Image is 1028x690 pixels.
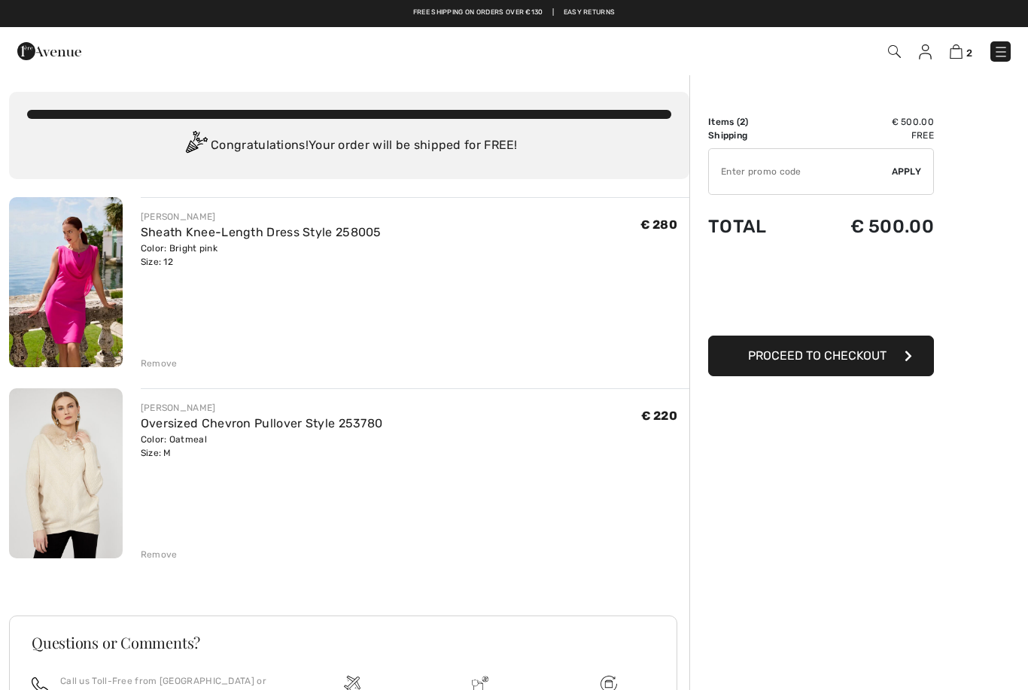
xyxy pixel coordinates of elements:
img: Oversized Chevron Pullover Style 253780 [9,388,123,558]
img: My Info [919,44,932,59]
a: 2 [950,42,972,60]
div: Color: Oatmeal Size: M [141,433,383,460]
td: Shipping [708,129,801,142]
span: | [552,8,554,18]
div: [PERSON_NAME] [141,210,382,223]
td: Total [708,201,801,252]
button: Proceed to Checkout [708,336,934,376]
div: Remove [141,548,178,561]
img: Shopping Bag [950,44,963,59]
span: Apply [892,165,922,178]
iframe: PayPal [708,252,934,330]
a: Oversized Chevron Pullover Style 253780 [141,416,383,430]
span: € 220 [641,409,678,423]
a: 1ère Avenue [17,43,81,57]
span: 2 [740,117,745,127]
div: Remove [141,357,178,370]
td: € 500.00 [801,201,934,252]
td: € 500.00 [801,115,934,129]
div: Congratulations! Your order will be shipped for FREE! [27,131,671,161]
a: Easy Returns [564,8,616,18]
span: Proceed to Checkout [748,348,887,363]
td: Items ( ) [708,115,801,129]
a: Free shipping on orders over €130 [413,8,543,18]
input: Promo code [709,149,892,194]
div: Color: Bright pink Size: 12 [141,242,382,269]
div: [PERSON_NAME] [141,401,383,415]
a: Sheath Knee-Length Dress Style 258005 [141,225,382,239]
td: Free [801,129,934,142]
h3: Questions or Comments? [32,635,655,650]
img: Congratulation2.svg [181,131,211,161]
span: € 280 [640,217,678,232]
img: Search [888,45,901,58]
img: Menu [993,44,1008,59]
img: 1ère Avenue [17,36,81,66]
img: Sheath Knee-Length Dress Style 258005 [9,197,123,367]
span: 2 [966,47,972,59]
